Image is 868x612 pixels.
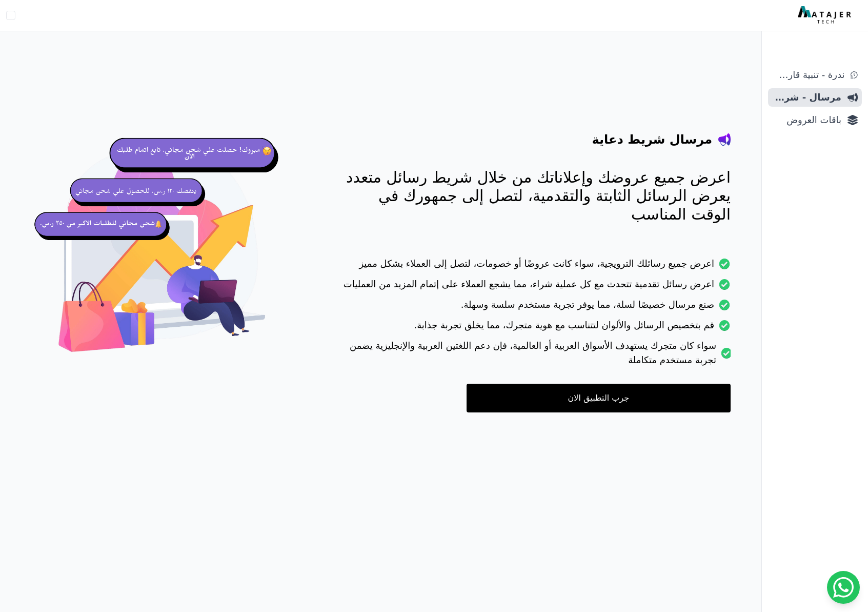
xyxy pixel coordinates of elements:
img: MatajerTech Logo [798,6,854,25]
a: جرب التطبيق الان [467,384,731,412]
li: قم بتخصيص الرسائل والألوان لتتناسب مع هوية متجرك، مما يخلق تجربة جذابة. [334,318,731,339]
span: باقات العروض [772,113,841,127]
li: سواء كان متجرك يستهدف الأسواق العربية أو العالمية، فإن دعم اللغتين العربية والإنجليزية يضمن تجربة... [334,339,731,373]
p: اعرض جميع عروضك وإعلاناتك من خلال شريط رسائل متعدد يعرض الرسائل الثابتة والتقدمية، لتصل إلى جمهور... [334,168,731,224]
li: صنع مرسال خصيصًا لسلة، مما يوفر تجربة مستخدم سلسة وسهلة. [334,298,731,318]
img: hero [31,123,293,386]
span: مرسال - شريط دعاية [772,90,841,105]
li: اعرض جميع رسائلك الترويجية، سواء كانت عروضًا أو خصومات، لتصل إلى العملاء بشكل مميز [334,256,731,277]
li: اعرض رسائل تقدمية تتحدث مع كل عملية شراء، مما يشجع العملاء على إتمام المزيد من العمليات [334,277,731,298]
h4: مرسال شريط دعاية [592,131,712,148]
span: ندرة - تنبية قارب علي النفاذ [772,68,844,82]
